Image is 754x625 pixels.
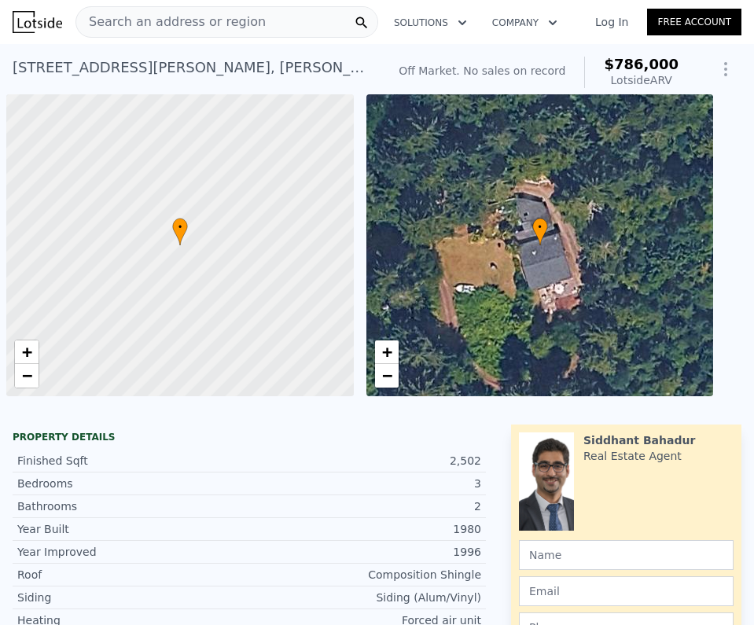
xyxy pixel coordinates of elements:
span: $786,000 [604,56,679,72]
div: Property details [13,431,486,443]
div: Real Estate Agent [583,448,682,464]
a: Zoom in [15,340,39,364]
div: Year Improved [17,544,249,560]
button: Solutions [381,9,480,37]
span: Search an address or region [76,13,266,31]
div: • [172,218,188,245]
a: Zoom out [375,364,399,388]
div: [STREET_ADDRESS][PERSON_NAME] , [PERSON_NAME] , WA 98394 [13,57,373,79]
div: Off Market. No sales on record [399,63,565,79]
div: Siddhant Bahadur [583,432,695,448]
div: Lotside ARV [604,72,679,88]
span: • [532,220,548,234]
a: Log In [576,14,647,30]
div: Siding [17,590,249,605]
span: − [381,366,392,385]
div: Roof [17,567,249,583]
a: Zoom out [15,364,39,388]
div: Year Built [17,521,249,537]
div: Bedrooms [17,476,249,491]
div: Siding (Alum/Vinyl) [249,590,481,605]
button: Show Options [710,53,741,85]
div: 1996 [249,544,481,560]
a: Zoom in [375,340,399,364]
span: + [22,342,32,362]
span: + [381,342,392,362]
div: 3 [249,476,481,491]
a: Free Account [647,9,741,35]
div: • [532,218,548,245]
span: • [172,220,188,234]
div: Composition Shingle [249,567,481,583]
div: 2 [249,498,481,514]
div: Bathrooms [17,498,249,514]
img: Lotside [13,11,62,33]
div: Finished Sqft [17,453,249,469]
input: Name [519,540,734,570]
span: − [22,366,32,385]
div: 2,502 [249,453,481,469]
button: Company [480,9,570,37]
div: 1980 [249,521,481,537]
input: Email [519,576,734,606]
